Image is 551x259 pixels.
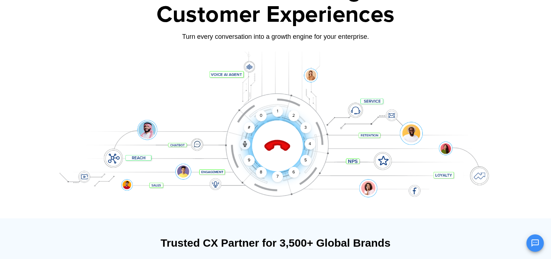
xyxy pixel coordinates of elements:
[244,155,255,166] div: 9
[272,106,283,117] div: 1
[256,167,267,178] div: 8
[526,234,544,252] button: Open chat
[49,33,502,41] div: Turn every conversation into a growth engine for your enterprise.
[300,155,311,166] div: 5
[244,122,255,133] div: #
[272,171,283,182] div: 7
[256,110,267,121] div: 0
[300,122,311,133] div: 3
[53,237,498,249] div: Trusted CX Partner for 3,500+ Global Brands
[288,167,299,178] div: 6
[288,110,299,121] div: 2
[305,139,316,149] div: 4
